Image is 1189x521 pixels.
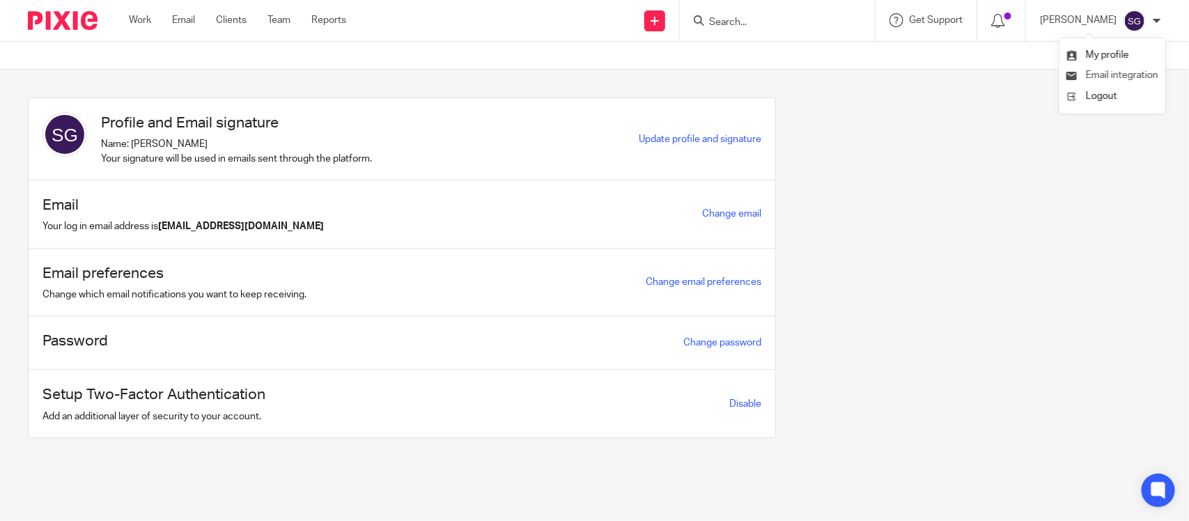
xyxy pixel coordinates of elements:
[639,134,761,144] a: Update profile and signature
[101,137,372,166] p: Name: [PERSON_NAME] Your signature will be used in emails sent through the platform.
[42,263,306,284] h1: Email preferences
[1124,10,1146,32] img: svg%3E
[42,410,265,423] p: Add an additional layer of security to your account.
[1066,86,1158,107] a: Logout
[646,277,761,287] a: Change email preferences
[42,330,108,352] h1: Password
[172,13,195,27] a: Email
[1086,50,1129,60] span: My profile
[1086,91,1117,101] span: Logout
[101,112,372,134] h1: Profile and Email signature
[1066,70,1158,80] a: Email integration
[1066,50,1129,60] a: My profile
[1086,70,1158,80] span: Email integration
[129,13,151,27] a: Work
[311,13,346,27] a: Reports
[708,17,833,29] input: Search
[42,219,324,233] p: Your log in email address is
[267,13,290,27] a: Team
[42,194,324,216] h1: Email
[683,338,761,348] a: Change password
[1040,13,1117,27] p: [PERSON_NAME]
[702,209,761,219] a: Change email
[216,13,247,27] a: Clients
[42,112,87,157] img: svg%3E
[909,15,963,25] span: Get Support
[42,288,306,302] p: Change which email notifications you want to keep receiving.
[158,221,324,231] b: [EMAIL_ADDRESS][DOMAIN_NAME]
[28,11,98,30] img: Pixie
[729,399,761,409] a: Disable
[42,384,265,405] h1: Setup Two-Factor Authentication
